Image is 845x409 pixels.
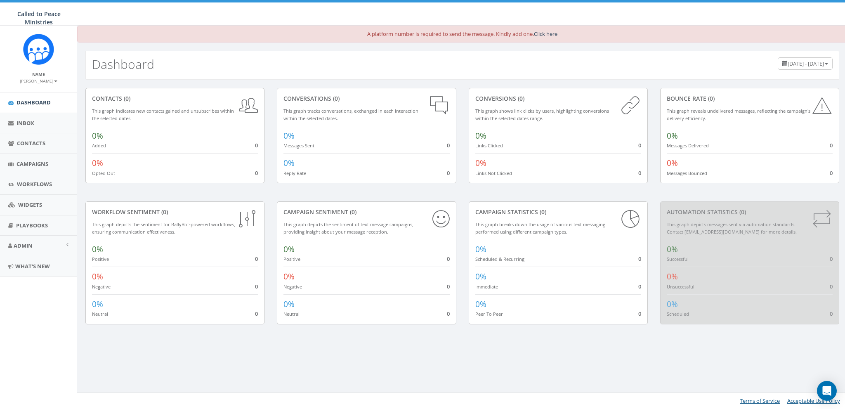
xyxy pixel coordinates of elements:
[667,221,797,235] small: This graph depicts messages sent via automation standards. Contact [EMAIL_ADDRESS][DOMAIN_NAME] f...
[475,208,641,216] div: Campaign Statistics
[475,256,524,262] small: Scheduled & Recurring
[475,108,609,122] small: This graph shows link clicks by users, highlighting conversions within the selected dates range.
[92,299,103,310] span: 0%
[638,255,641,262] span: 0
[638,283,641,290] span: 0
[17,119,34,127] span: Inbox
[475,130,486,141] span: 0%
[283,142,314,149] small: Messages Sent
[283,256,300,262] small: Positive
[534,30,557,38] a: Click here
[16,222,48,229] span: Playbooks
[667,256,689,262] small: Successful
[475,142,503,149] small: Links Clicked
[283,284,302,290] small: Negative
[331,95,340,102] span: (0)
[255,255,258,262] span: 0
[738,208,746,216] span: (0)
[475,95,641,103] div: conversions
[92,256,109,262] small: Positive
[92,271,103,282] span: 0%
[160,208,168,216] span: (0)
[14,242,33,249] span: Admin
[15,262,50,270] span: What's New
[122,95,130,102] span: (0)
[516,95,524,102] span: (0)
[817,381,837,401] div: Open Intercom Messenger
[283,158,295,168] span: 0%
[92,170,115,176] small: Opted Out
[447,142,450,149] span: 0
[17,139,45,147] span: Contacts
[92,311,108,317] small: Neutral
[667,130,678,141] span: 0%
[92,208,258,216] div: Workflow Sentiment
[667,158,678,168] span: 0%
[255,310,258,317] span: 0
[475,221,605,235] small: This graph breaks down the usage of various text messaging performed using different campaign types.
[830,283,833,290] span: 0
[92,284,111,290] small: Negative
[20,78,57,84] small: [PERSON_NAME]
[283,208,449,216] div: Campaign Sentiment
[18,201,42,208] span: Widgets
[830,310,833,317] span: 0
[283,311,300,317] small: Neutral
[830,142,833,149] span: 0
[283,221,413,235] small: This graph depicts the sentiment of text message campaigns, providing insight about your message ...
[787,397,840,404] a: Acceptable Use Policy
[447,169,450,177] span: 0
[92,95,258,103] div: contacts
[538,208,546,216] span: (0)
[667,108,810,122] small: This graph reveals undelivered messages, reflecting the campaign's delivery efficiency.
[447,255,450,262] span: 0
[447,310,450,317] span: 0
[92,244,103,255] span: 0%
[667,95,833,103] div: Bounce Rate
[475,244,486,255] span: 0%
[92,57,154,71] h2: Dashboard
[667,142,709,149] small: Messages Delivered
[788,60,824,67] span: [DATE] - [DATE]
[740,397,780,404] a: Terms of Service
[667,244,678,255] span: 0%
[667,208,833,216] div: Automation Statistics
[667,271,678,282] span: 0%
[638,310,641,317] span: 0
[283,170,306,176] small: Reply Rate
[283,244,295,255] span: 0%
[348,208,356,216] span: (0)
[638,142,641,149] span: 0
[830,255,833,262] span: 0
[667,299,678,310] span: 0%
[92,158,103,168] span: 0%
[17,160,48,168] span: Campaigns
[17,99,51,106] span: Dashboard
[283,299,295,310] span: 0%
[475,284,498,290] small: Immediate
[23,34,54,65] img: Rally_Corp_Icon.png
[667,311,689,317] small: Scheduled
[32,71,45,77] small: Name
[475,299,486,310] span: 0%
[706,95,715,102] span: (0)
[17,180,52,188] span: Workflows
[255,169,258,177] span: 0
[17,10,61,26] span: Called to Peace Ministries
[475,271,486,282] span: 0%
[92,108,234,122] small: This graph indicates new contacts gained and unsubscribes within the selected dates.
[92,130,103,141] span: 0%
[667,170,707,176] small: Messages Bounced
[475,158,486,168] span: 0%
[92,142,106,149] small: Added
[283,108,418,122] small: This graph tracks conversations, exchanged in each interaction within the selected dates.
[475,170,512,176] small: Links Not Clicked
[20,77,57,84] a: [PERSON_NAME]
[92,221,235,235] small: This graph depicts the sentiment for RallyBot-powered workflows, ensuring communication effective...
[638,169,641,177] span: 0
[283,95,449,103] div: conversations
[283,271,295,282] span: 0%
[447,283,450,290] span: 0
[667,284,694,290] small: Unsuccessful
[255,142,258,149] span: 0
